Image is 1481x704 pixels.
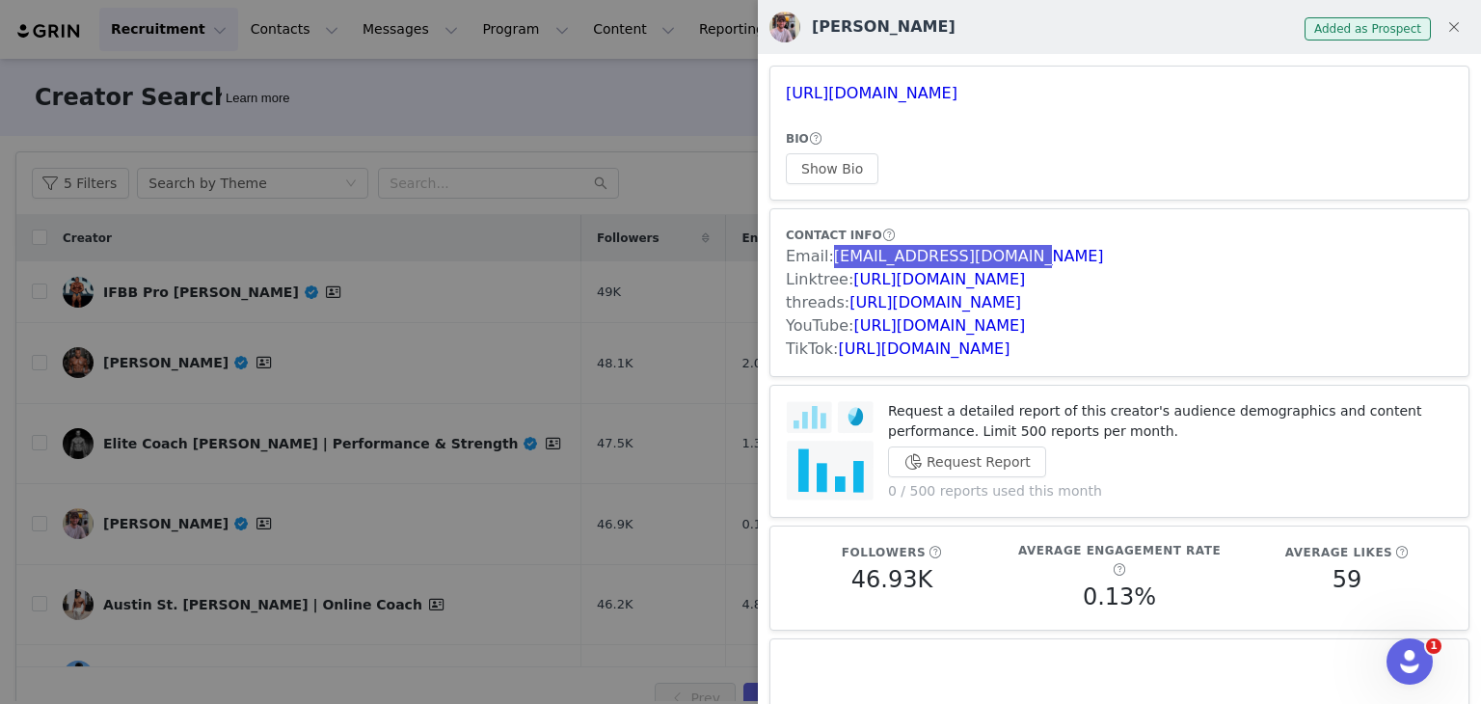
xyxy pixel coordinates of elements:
span: YouTube: [786,316,853,335]
h5: Average Engagement Rate [1018,542,1221,559]
a: [URL][DOMAIN_NAME] [853,270,1025,288]
iframe: Intercom live chat [1387,638,1433,685]
h5: Average Likes [1285,544,1392,561]
a: [URL][DOMAIN_NAME] [786,84,957,102]
span: Linktree: [786,270,853,288]
h3: [PERSON_NAME] [812,15,956,39]
span: TikTok: [786,339,839,358]
button: Request Report [888,447,1046,477]
a: [URL][DOMAIN_NAME] [849,293,1021,311]
p: 0 / 500 reports used this month [888,481,1453,501]
span: Added as Prospect [1305,17,1431,41]
span: CONTACT INFO [786,229,882,242]
p: Request a detailed report of this creator's audience demographics and content performance. Limit ... [888,401,1453,442]
span: 1 [1426,638,1441,654]
a: [URL][DOMAIN_NAME] [839,339,1010,358]
button: Show Bio [786,153,878,184]
span: Email: [786,247,834,265]
h5: Followers [842,544,926,561]
h5: 46.93K [851,562,932,597]
a: [URL][DOMAIN_NAME] [853,316,1025,335]
a: [EMAIL_ADDRESS][DOMAIN_NAME] [834,247,1104,265]
h5: 0.13% [1083,580,1156,614]
h5: 59 [1333,562,1362,597]
img: audience-report.png [786,401,874,501]
span: threads: [786,293,849,311]
img: v2 [769,12,800,42]
span: BIO [786,132,809,146]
